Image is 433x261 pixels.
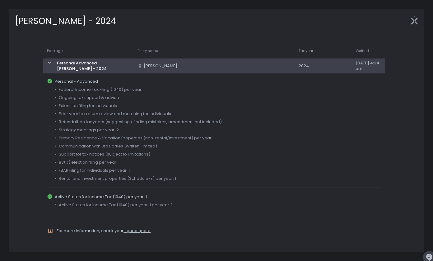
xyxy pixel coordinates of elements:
[299,49,313,53] span: Tax year
[57,60,130,72] span: Personal Advanced [PERSON_NAME] - 2024
[59,103,117,109] span: Extension filing for Individuals
[55,160,381,165] div: •
[144,63,177,69] span: [PERSON_NAME]
[59,168,130,173] span: FBAR Filing for Individuals per year: 1
[55,127,381,133] div: •
[59,119,222,125] span: Refundathon tax years (suggesting / finding mistakes, amendment not included)
[55,103,381,109] div: •
[55,79,381,84] span: Personal - Advanced
[59,202,172,208] span: Active States for Income Tax (1040) per year: 1 per year: 1
[55,87,381,92] div: •
[55,194,381,200] span: Active States for Income Tax (1040) per year: 1
[59,160,119,165] span: 83(b) election filing per year: 1
[57,228,151,234] span: For more information, check your
[55,202,381,208] div: •
[59,87,145,92] span: Federal Income Tax Filing (1040) per year: 1
[59,135,215,141] span: Primary Residence & Vacation Properties (non-rental/investment) per year: 1
[59,151,150,157] span: Support for tax notices (subject to limitations)
[59,95,119,100] span: Ongoing tax support & advice
[299,63,348,69] div: 2024
[47,49,63,53] span: Package
[59,127,119,133] span: Strategy meetings per year: 2
[59,176,176,181] span: Rental and investment properties (Schedule-E) per year: 1
[55,151,381,157] div: •
[59,143,157,149] span: Communication with 3rd Parties (written, limited)
[123,228,151,234] a: signed quote
[55,143,381,149] div: •
[55,176,381,181] div: •
[15,15,116,28] h1: [PERSON_NAME] - 2024
[59,111,171,117] span: Prior year tax return review and matching for Individuals
[55,95,381,100] div: •
[356,60,381,72] span: [DATE] 4:34 pm
[137,49,158,53] span: Entity name
[55,135,381,141] div: •
[356,49,369,53] span: Verified
[55,111,381,117] div: •
[55,119,381,125] div: •
[55,168,381,173] div: •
